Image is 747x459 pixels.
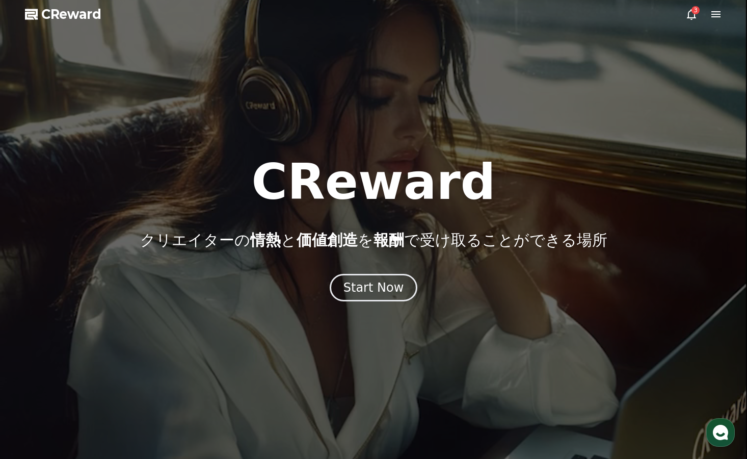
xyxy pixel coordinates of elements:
p: クリエイターの と を で受け取ることができる場所 [140,231,607,249]
a: Start Now [330,284,418,294]
button: Start Now [330,274,418,301]
a: CReward [25,6,101,22]
span: 報酬 [373,231,404,249]
span: 価値創造 [297,231,358,249]
a: 3 [685,8,698,20]
span: CReward [41,6,101,22]
h1: CReward [251,158,495,207]
span: 情熱 [250,231,281,249]
div: Start Now [343,279,404,296]
div: 3 [691,6,700,14]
